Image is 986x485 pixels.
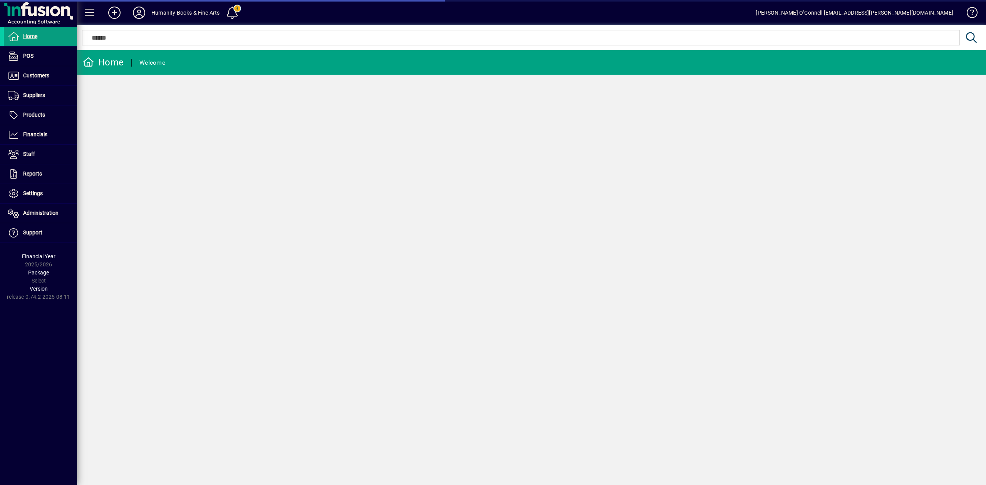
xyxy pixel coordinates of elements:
[23,33,37,39] span: Home
[23,72,49,79] span: Customers
[28,269,49,276] span: Package
[23,210,59,216] span: Administration
[4,125,77,144] a: Financials
[127,6,151,20] button: Profile
[151,7,220,19] div: Humanity Books & Fine Arts
[4,164,77,184] a: Reports
[756,7,953,19] div: [PERSON_NAME] O''Connell [EMAIL_ADDRESS][PERSON_NAME][DOMAIN_NAME]
[4,223,77,242] a: Support
[23,53,34,59] span: POS
[23,229,42,236] span: Support
[961,2,976,27] a: Knowledge Base
[23,131,47,137] span: Financials
[4,47,77,66] a: POS
[23,190,43,196] span: Settings
[23,92,45,98] span: Suppliers
[23,171,42,177] span: Reports
[4,66,77,85] a: Customers
[102,6,127,20] button: Add
[83,56,124,69] div: Home
[30,286,48,292] span: Version
[4,105,77,125] a: Products
[4,86,77,105] a: Suppliers
[23,151,35,157] span: Staff
[139,57,165,69] div: Welcome
[22,253,55,259] span: Financial Year
[4,204,77,223] a: Administration
[4,145,77,164] a: Staff
[4,184,77,203] a: Settings
[23,112,45,118] span: Products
